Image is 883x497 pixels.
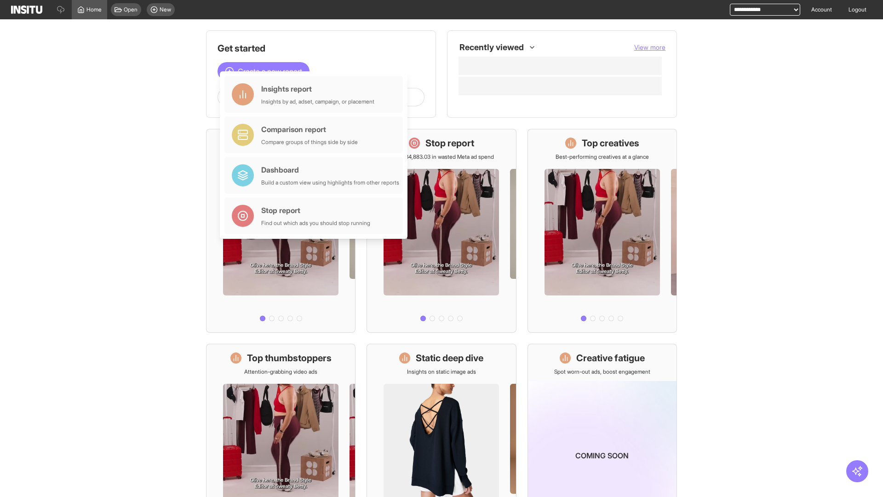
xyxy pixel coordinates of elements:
h1: Top creatives [582,137,639,150]
a: Stop reportSave £34,883.03 in wasted Meta ad spend [367,129,516,333]
h1: Static deep dive [416,352,483,364]
p: Insights on static image ads [407,368,476,376]
button: View more [634,43,665,52]
a: What's live nowSee all active ads instantly [206,129,355,333]
div: Build a custom view using highlights from other reports [261,179,399,186]
span: New [160,6,171,13]
div: Compare groups of things side by side [261,139,358,146]
div: Insights report [261,83,374,94]
div: Dashboard [261,164,399,175]
span: Home [86,6,102,13]
div: Stop report [261,205,370,216]
h1: Top thumbstoppers [247,352,332,364]
h1: Get started [218,42,424,55]
button: Create a new report [218,62,310,81]
div: Find out which ads you should stop running [261,220,370,227]
div: Comparison report [261,124,358,135]
p: Attention-grabbing video ads [244,368,317,376]
span: Open [124,6,138,13]
img: Logo [11,6,42,14]
h1: Stop report [425,137,474,150]
p: Best-performing creatives at a glance [556,153,649,161]
span: Create a new report [238,66,302,77]
a: Top creativesBest-performing creatives at a glance [528,129,677,333]
span: View more [634,43,665,51]
p: Save £34,883.03 in wasted Meta ad spend [389,153,494,161]
div: Insights by ad, adset, campaign, or placement [261,98,374,105]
